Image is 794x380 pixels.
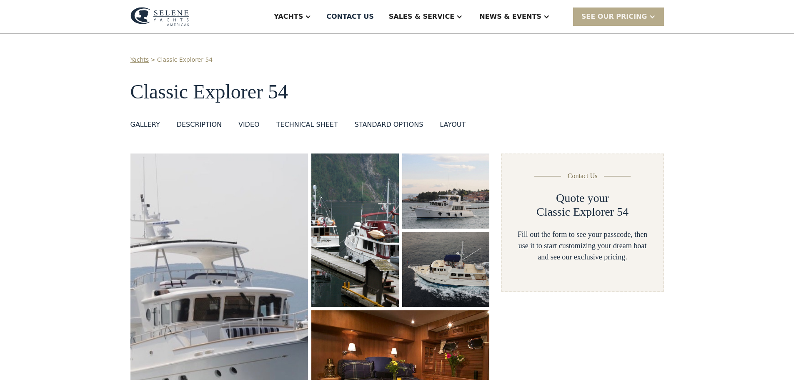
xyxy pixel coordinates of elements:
[568,171,598,181] div: Contact Us
[238,120,260,130] div: VIDEO
[326,12,374,22] div: Contact US
[556,191,609,205] h2: Quote your
[157,55,213,64] a: Classic Explorer 54
[177,120,222,133] a: DESCRIPTION
[130,55,149,64] a: Yachts
[150,55,155,64] div: >
[177,120,222,130] div: DESCRIPTION
[440,120,466,133] a: layout
[130,120,160,130] div: GALLERY
[402,232,490,307] img: 50 foot motor yacht
[515,229,649,263] div: Fill out the form to see your passcode, then use it to start customizing your dream boat and see ...
[479,12,541,22] div: News & EVENTS
[276,120,338,130] div: Technical sheet
[355,120,423,133] a: standard options
[536,205,629,219] h2: Classic Explorer 54
[238,120,260,133] a: VIDEO
[130,81,664,103] h1: Classic Explorer 54
[402,154,490,229] img: 50 foot motor yacht
[440,120,466,130] div: layout
[581,12,647,22] div: SEE Our Pricing
[274,12,303,22] div: Yachts
[130,7,189,26] img: logo
[311,154,398,307] img: 50 foot motor yacht
[130,120,160,133] a: GALLERY
[276,120,338,133] a: Technical sheet
[389,12,454,22] div: Sales & Service
[355,120,423,130] div: standard options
